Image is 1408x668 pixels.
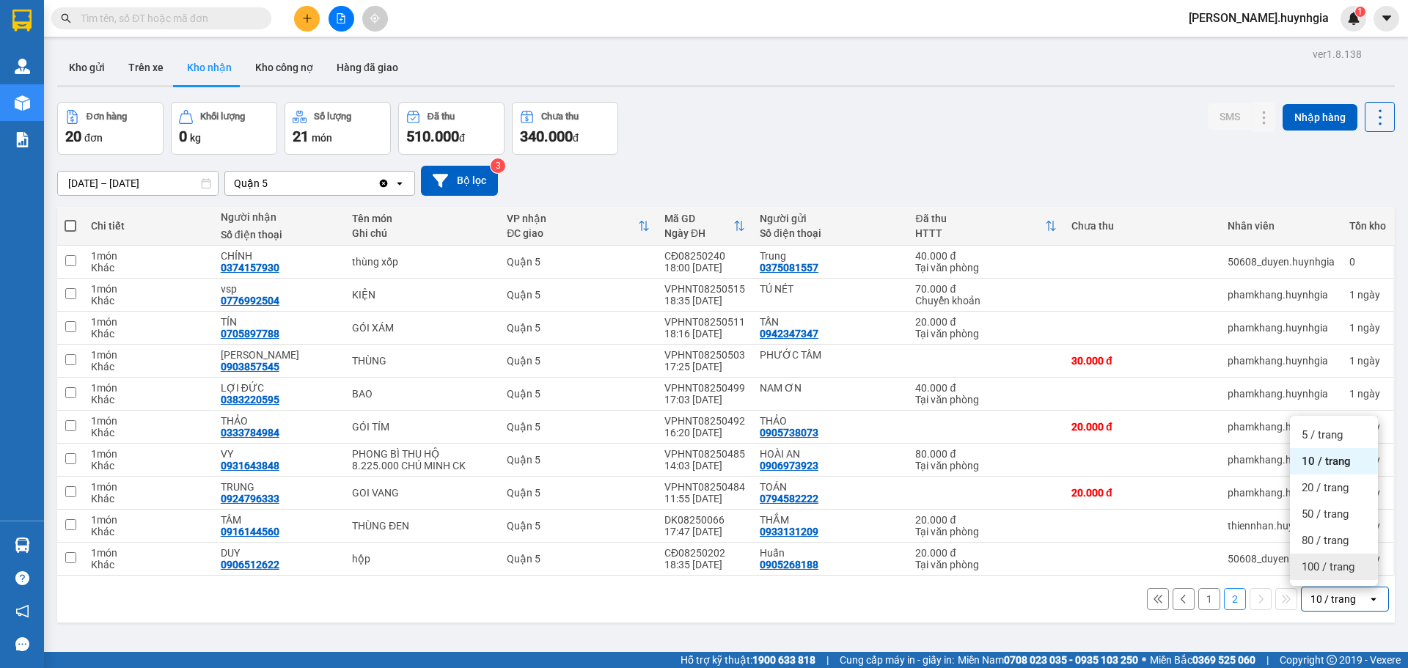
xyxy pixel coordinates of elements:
[1368,593,1379,605] svg: open
[760,227,901,239] div: Số điện thoại
[1302,533,1349,548] span: 80 / trang
[664,394,745,405] div: 17:03 [DATE]
[1349,289,1386,301] div: 1
[285,102,391,155] button: Số lượng21món
[664,559,745,570] div: 18:35 [DATE]
[91,427,205,438] div: Khác
[507,421,650,433] div: Quận 5
[87,111,127,122] div: Đơn hàng
[760,448,901,460] div: HOÀI AN
[421,166,498,196] button: Bộ lọc
[760,316,901,328] div: TẤN
[221,493,279,504] div: 0924796333
[302,13,312,23] span: plus
[15,537,30,553] img: warehouse-icon
[826,652,829,668] span: |
[760,349,901,361] div: PHƯỚC TÂM
[573,132,579,144] span: đ
[15,637,29,651] span: message
[1374,6,1399,32] button: caret-down
[507,227,638,239] div: ĐC giao
[915,283,1056,295] div: 70.000 đ
[657,207,752,246] th: Toggle SortBy
[760,559,818,570] div: 0905268188
[91,328,205,339] div: Khác
[1150,652,1255,668] span: Miền Bắc
[760,427,818,438] div: 0905738073
[664,213,733,224] div: Mã GD
[760,415,901,427] div: THẢO
[664,547,745,559] div: CĐ08250202
[1266,652,1269,668] span: |
[352,355,492,367] div: THÙNG
[15,59,30,74] img: warehouse-icon
[221,295,279,307] div: 0776992504
[221,526,279,537] div: 0916144560
[1302,427,1343,442] span: 5 / trang
[57,102,164,155] button: Đơn hàng20đơn
[61,13,71,23] span: search
[91,361,205,372] div: Khác
[329,6,354,32] button: file-add
[221,283,337,295] div: vsp
[507,322,650,334] div: Quận 5
[269,176,271,191] input: Selected Quận 5.
[1380,12,1393,25] span: caret-down
[221,481,337,493] div: TRUNG
[664,328,745,339] div: 18:16 [DATE]
[378,177,389,189] svg: Clear value
[1228,421,1335,433] div: phamkhang.huynhgia
[352,460,492,471] div: 8.225.000 CHÚ MINH CK
[352,213,492,224] div: Tên món
[221,211,337,223] div: Người nhận
[512,102,618,155] button: Chưa thu340.000đ
[91,220,205,232] div: Chi tiết
[221,262,279,274] div: 0374157930
[1228,487,1335,499] div: phamkhang.huynhgia
[1347,12,1360,25] img: icon-new-feature
[915,382,1056,394] div: 40.000 đ
[15,571,29,585] span: question-circle
[664,295,745,307] div: 18:35 [DATE]
[221,514,337,526] div: TÂM
[915,295,1056,307] div: Chuyển khoản
[1283,104,1357,131] button: Nhập hàng
[1349,220,1386,232] div: Tồn kho
[65,128,81,145] span: 20
[428,111,455,122] div: Đã thu
[1357,289,1380,301] span: ngày
[958,652,1138,668] span: Miền Nam
[681,652,815,668] span: Hỗ trợ kỹ thuật:
[1228,553,1335,565] div: 50608_duyen.huynhgia
[1228,289,1335,301] div: phamkhang.huynhgia
[221,448,337,460] div: VY
[664,250,745,262] div: CĐ08250240
[664,514,745,526] div: DK08250066
[664,427,745,438] div: 16:20 [DATE]
[1071,355,1213,367] div: 30.000 đ
[1228,454,1335,466] div: phamkhang.huynhgia
[664,481,745,493] div: VPHNT08250484
[352,322,492,334] div: GÓI XÁM
[507,256,650,268] div: Quận 5
[1142,657,1146,663] span: ⚪️
[1208,103,1252,130] button: SMS
[1302,507,1349,521] span: 50 / trang
[664,526,745,537] div: 17:47 [DATE]
[915,547,1056,559] div: 20.000 đ
[352,227,492,239] div: Ghi chú
[915,460,1056,471] div: Tại văn phòng
[175,50,243,85] button: Kho nhận
[915,328,1056,339] div: Tại văn phòng
[370,13,380,23] span: aim
[664,316,745,328] div: VPHNT08250511
[190,132,201,144] span: kg
[91,382,205,394] div: 1 món
[221,547,337,559] div: DUY
[352,553,492,565] div: hộp
[760,262,818,274] div: 0375081557
[1228,520,1335,532] div: thiennhan.huynhgia
[91,283,205,295] div: 1 món
[336,13,346,23] span: file-add
[352,448,492,460] div: PHONG BÌ THU HỘ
